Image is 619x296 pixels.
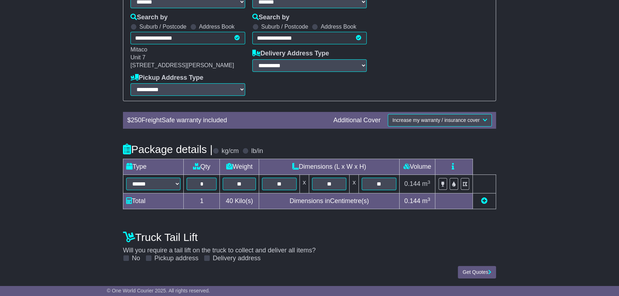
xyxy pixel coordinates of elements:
[427,197,430,202] sup: 3
[184,193,220,209] td: 1
[132,255,140,262] label: No
[213,255,261,262] label: Delivery address
[427,179,430,185] sup: 3
[130,54,145,60] span: Unit 7
[226,197,233,204] span: 40
[107,288,210,293] span: © One World Courier 2025. All rights reserved.
[252,50,329,58] label: Delivery Address Type
[481,197,487,204] a: Add new item
[130,46,147,53] span: Mitaco
[131,117,142,124] span: 250
[123,159,184,175] td: Type
[422,180,430,187] span: m
[330,117,384,124] div: Additional Cover
[119,227,500,262] div: Will you require a tail lift on the truck to collect and deliver all items?
[458,266,496,278] button: Get Quotes
[404,197,420,204] span: 0.144
[130,62,234,68] span: [STREET_ADDRESS][PERSON_NAME]
[299,175,309,193] td: x
[124,117,330,124] div: $ FreightSafe warranty included
[222,147,239,155] label: kg/cm
[220,193,259,209] td: Kilo(s)
[123,193,184,209] td: Total
[259,159,400,175] td: Dimensions (L x W x H)
[350,175,359,193] td: x
[321,23,356,30] label: Address Book
[154,255,198,262] label: Pickup address
[251,147,263,155] label: lb/in
[199,23,235,30] label: Address Book
[399,159,435,175] td: Volume
[392,117,480,123] span: Increase my warranty / insurance cover
[130,74,203,82] label: Pickup Address Type
[388,114,492,127] button: Increase my warranty / insurance cover
[220,159,259,175] td: Weight
[130,14,168,21] label: Search by
[123,231,496,243] h4: Truck Tail Lift
[252,14,289,21] label: Search by
[184,159,220,175] td: Qty
[404,180,420,187] span: 0.144
[422,197,430,204] span: m
[123,143,213,155] h4: Package details |
[139,23,187,30] label: Suburb / Postcode
[259,193,400,209] td: Dimensions in Centimetre(s)
[261,23,308,30] label: Suburb / Postcode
